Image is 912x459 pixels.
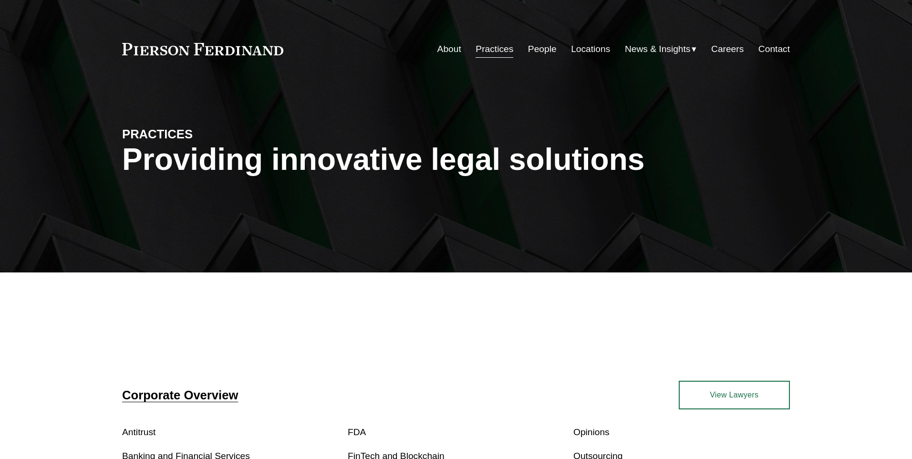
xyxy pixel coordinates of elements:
[679,381,790,409] a: View Lawyers
[625,41,691,58] span: News & Insights
[711,40,744,58] a: Careers
[122,142,790,177] h1: Providing innovative legal solutions
[758,40,790,58] a: Contact
[437,40,461,58] a: About
[476,40,513,58] a: Practices
[348,427,366,437] a: FDA
[625,40,697,58] a: folder dropdown
[571,40,610,58] a: Locations
[122,388,238,402] a: Corporate Overview
[122,126,289,142] h4: PRACTICES
[573,427,610,437] a: Opinions
[122,427,155,437] a: Antitrust
[528,40,557,58] a: People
